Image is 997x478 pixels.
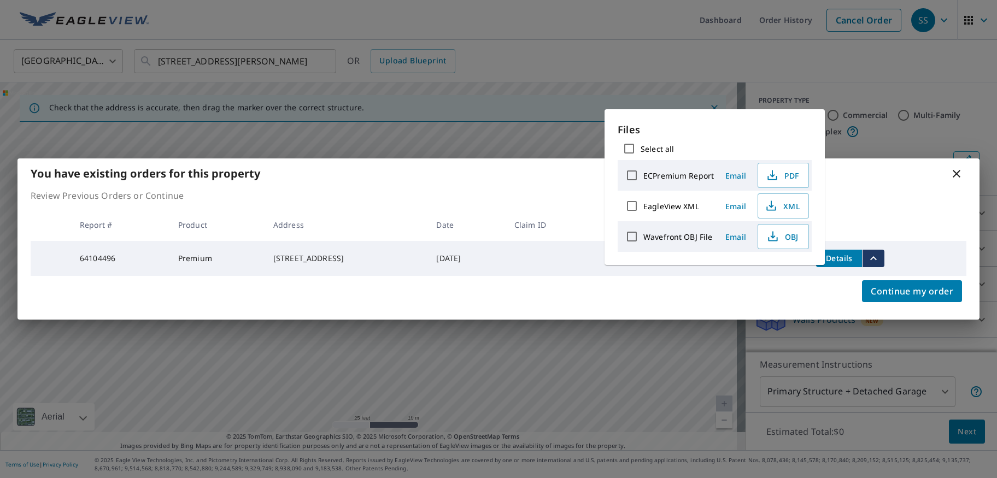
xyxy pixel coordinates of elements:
[597,209,685,241] th: Delivery
[641,144,674,154] label: Select all
[718,198,753,215] button: Email
[723,170,749,181] span: Email
[765,169,800,182] span: PDF
[618,122,812,137] p: Files
[823,253,855,263] span: Details
[758,224,809,249] button: OBJ
[169,209,265,241] th: Product
[758,193,809,219] button: XML
[718,167,753,184] button: Email
[506,209,597,241] th: Claim ID
[718,228,753,245] button: Email
[265,209,428,241] th: Address
[871,284,953,299] span: Continue my order
[758,163,809,188] button: PDF
[723,232,749,242] span: Email
[71,241,169,276] td: 64104496
[643,201,699,211] label: EagleView XML
[427,209,505,241] th: Date
[71,209,169,241] th: Report #
[273,253,419,264] div: [STREET_ADDRESS]
[31,189,966,202] p: Review Previous Orders or Continue
[643,232,712,242] label: Wavefront OBJ File
[723,201,749,211] span: Email
[31,166,260,181] b: You have existing orders for this property
[816,250,862,267] button: detailsBtn-64104496
[765,199,800,213] span: XML
[862,280,962,302] button: Continue my order
[862,250,884,267] button: filesDropdownBtn-64104496
[427,241,505,276] td: [DATE]
[597,241,685,276] td: Regular
[765,230,800,243] span: OBJ
[169,241,265,276] td: Premium
[643,170,714,181] label: ECPremium Report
